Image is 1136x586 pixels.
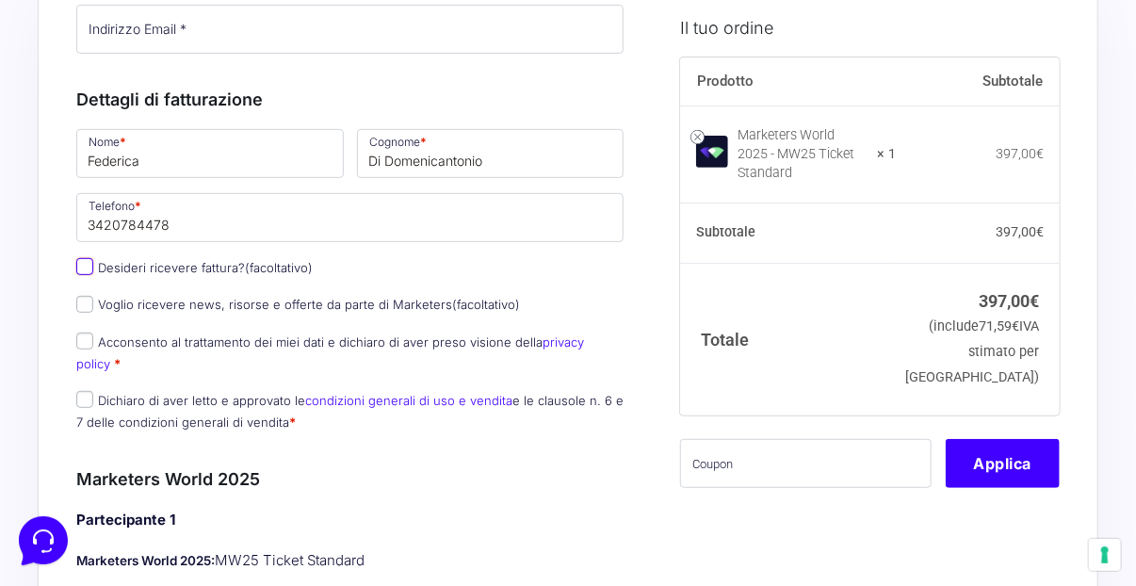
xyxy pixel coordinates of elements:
[76,553,215,568] strong: Marketers World 2025:
[996,224,1044,239] bdi: 397,00
[76,333,93,350] input: Acconsento al trattamento dei miei dati e dichiaro di aver preso visione dellaprivacy policy
[738,125,865,182] div: Marketers World 2025 - MW25 Ticket Standard
[979,290,1039,310] bdi: 397,00
[131,413,247,456] button: Messaggi
[996,145,1044,160] bdi: 397,00
[163,439,214,456] p: Messaggi
[76,87,624,112] h3: Dettagli di fatturazione
[680,263,896,415] th: Totale
[76,391,93,408] input: Dichiaro di aver letto e approvato lecondizioni generali di uso e venditae le clausole n. 6 e 7 d...
[979,318,1019,334] span: 71,59
[946,438,1060,487] button: Applica
[1036,145,1044,160] span: €
[30,106,68,143] img: dark
[76,258,93,275] input: Desideri ricevere fattura?(facoltativo)
[680,438,932,487] input: Coupon
[696,135,728,167] img: Marketers World 2025 - MW25 Ticket Standard
[680,14,1060,40] h3: Il tuo ordine
[76,393,624,430] label: Dichiaro di aver letto e approvato le e le clausole n. 6 e 7 delle condizioni generali di vendita
[76,193,624,242] input: Telefono *
[246,413,362,456] button: Aiuto
[76,129,344,178] input: Nome *
[76,550,624,572] p: MW25 Ticket Standard
[245,260,313,275] span: (facoltativo)
[122,170,278,185] span: Inizia una conversazione
[1036,224,1044,239] span: €
[452,297,520,312] span: (facoltativo)
[76,334,584,371] label: Acconsento al trattamento dei miei dati e dichiaro di aver preso visione della
[76,260,313,275] label: Desideri ricevere fattura?
[30,234,147,249] span: Trova una risposta
[57,439,89,456] p: Home
[60,106,98,143] img: dark
[76,296,93,313] input: Voglio ricevere news, risorse e offerte da parte di Marketers(facoltativo)
[30,75,160,90] span: Le tue conversazioni
[290,439,317,456] p: Aiuto
[42,274,308,293] input: Cerca un articolo...
[76,510,624,531] h4: Partecipante 1
[877,144,896,163] strong: × 1
[305,393,512,408] a: condizioni generali di uso e vendita
[905,318,1039,385] small: (include IVA stimato per [GEOGRAPHIC_DATA])
[30,158,347,196] button: Inizia una conversazione
[90,106,128,143] img: dark
[896,57,1060,106] th: Subtotale
[76,5,624,54] input: Indirizzo Email *
[201,234,347,249] a: Apri Centro Assistenza
[76,297,520,312] label: Voglio ricevere news, risorse e offerte da parte di Marketers
[680,203,896,263] th: Subtotale
[15,413,131,456] button: Home
[15,15,316,45] h2: Ciao da Marketers 👋
[680,57,896,106] th: Prodotto
[357,129,625,178] input: Cognome *
[15,513,72,569] iframe: Customerly Messenger Launcher
[1030,290,1039,310] span: €
[76,466,624,492] h3: Marketers World 2025
[1089,539,1121,571] button: Le tue preferenze relative al consenso per le tecnologie di tracciamento
[1012,318,1019,334] span: €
